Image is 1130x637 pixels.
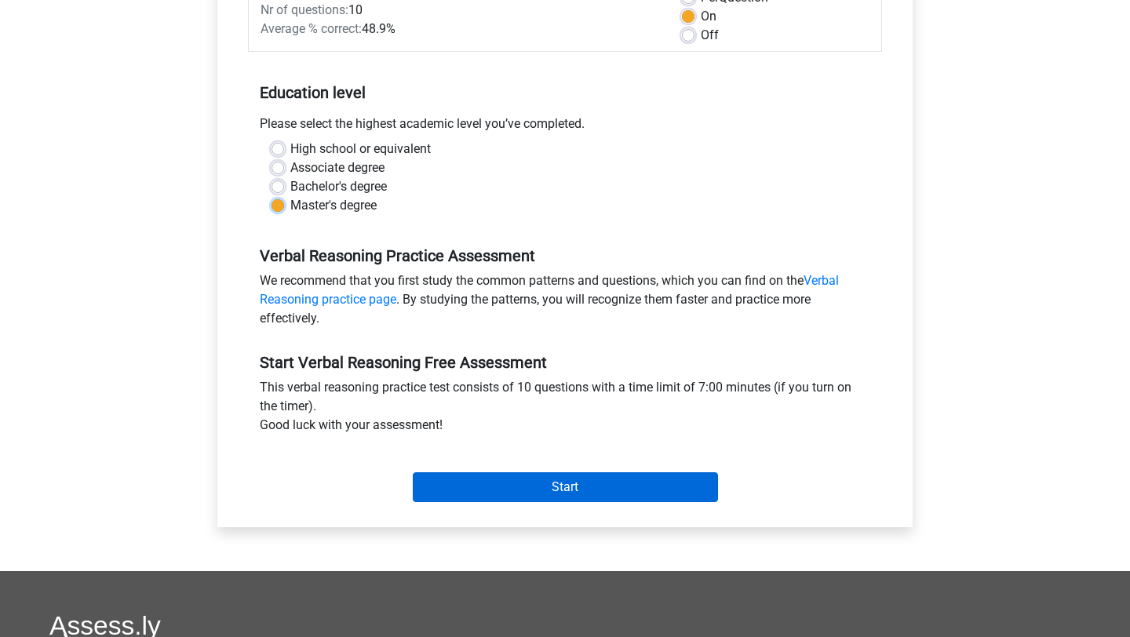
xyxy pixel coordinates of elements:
[248,271,882,334] div: We recommend that you first study the common patterns and questions, which you can find on the . ...
[701,7,716,26] label: On
[261,21,362,36] span: Average % correct:
[260,246,870,265] h5: Verbal Reasoning Practice Assessment
[248,115,882,140] div: Please select the highest academic level you’ve completed.
[290,177,387,196] label: Bachelor's degree
[413,472,718,502] input: Start
[248,378,882,441] div: This verbal reasoning practice test consists of 10 questions with a time limit of 7:00 minutes (i...
[290,196,377,215] label: Master's degree
[261,2,348,17] span: Nr of questions:
[701,26,719,45] label: Off
[290,140,431,158] label: High school or equivalent
[260,353,870,372] h5: Start Verbal Reasoning Free Assessment
[249,20,670,38] div: 48.9%
[260,77,870,108] h5: Education level
[249,1,670,20] div: 10
[290,158,385,177] label: Associate degree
